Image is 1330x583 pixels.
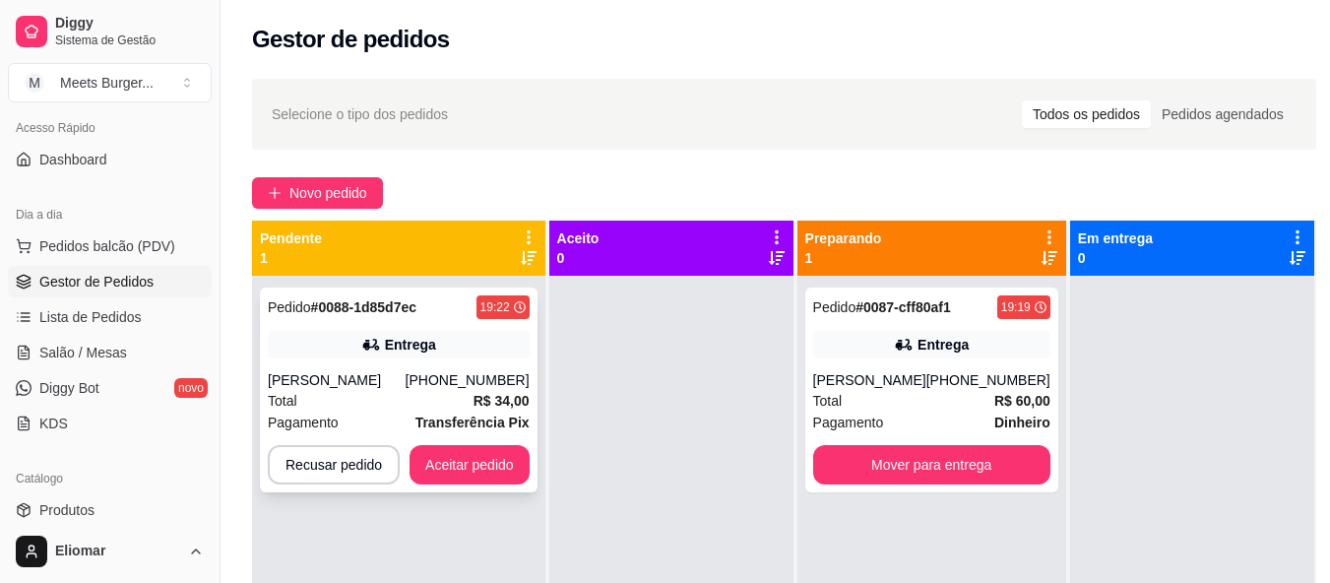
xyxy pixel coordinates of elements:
[918,335,969,355] div: Entrega
[268,412,339,433] span: Pagamento
[813,370,926,390] div: [PERSON_NAME]
[805,228,882,248] p: Preparando
[25,73,44,93] span: M
[260,228,322,248] p: Pendente
[8,266,212,297] a: Gestor de Pedidos
[385,335,436,355] div: Entrega
[8,63,212,102] button: Select a team
[557,228,600,248] p: Aceito
[1022,100,1151,128] div: Todos os pedidos
[813,445,1050,485] button: Mover para entrega
[39,150,107,169] span: Dashboard
[289,182,367,204] span: Novo pedido
[60,73,154,93] div: Meets Burger ...
[260,248,322,268] p: 1
[268,445,400,485] button: Recusar pedido
[994,415,1050,430] strong: Dinheiro
[39,343,127,362] span: Salão / Mesas
[252,177,383,209] button: Novo pedido
[268,390,297,412] span: Total
[39,500,95,520] span: Produtos
[813,299,856,315] span: Pedido
[268,186,282,200] span: plus
[926,370,1050,390] div: [PHONE_NUMBER]
[252,24,450,55] h2: Gestor de pedidos
[1078,248,1153,268] p: 0
[39,307,142,327] span: Lista de Pedidos
[8,8,212,55] a: DiggySistema de Gestão
[311,299,416,315] strong: # 0088-1d85d7ec
[8,144,212,175] a: Dashboard
[39,236,175,256] span: Pedidos balcão (PDV)
[55,32,204,48] span: Sistema de Gestão
[813,412,884,433] span: Pagamento
[410,445,530,485] button: Aceitar pedido
[805,248,882,268] p: 1
[415,415,530,430] strong: Transferência Pix
[406,370,530,390] div: [PHONE_NUMBER]
[1078,228,1153,248] p: Em entrega
[8,494,212,526] a: Produtos
[39,414,68,433] span: KDS
[855,299,951,315] strong: # 0087-cff80af1
[55,15,204,32] span: Diggy
[272,103,448,125] span: Selecione o tipo dos pedidos
[8,372,212,404] a: Diggy Botnovo
[8,337,212,368] a: Salão / Mesas
[8,230,212,262] button: Pedidos balcão (PDV)
[55,543,180,560] span: Eliomar
[557,248,600,268] p: 0
[1001,299,1031,315] div: 19:19
[8,463,212,494] div: Catálogo
[8,408,212,439] a: KDS
[1151,100,1295,128] div: Pedidos agendados
[8,528,212,575] button: Eliomar
[268,299,311,315] span: Pedido
[268,370,406,390] div: [PERSON_NAME]
[813,390,843,412] span: Total
[8,301,212,333] a: Lista de Pedidos
[8,199,212,230] div: Dia a dia
[474,393,530,409] strong: R$ 34,00
[8,112,212,144] div: Acesso Rápido
[39,272,154,291] span: Gestor de Pedidos
[39,378,99,398] span: Diggy Bot
[994,393,1050,409] strong: R$ 60,00
[480,299,510,315] div: 19:22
